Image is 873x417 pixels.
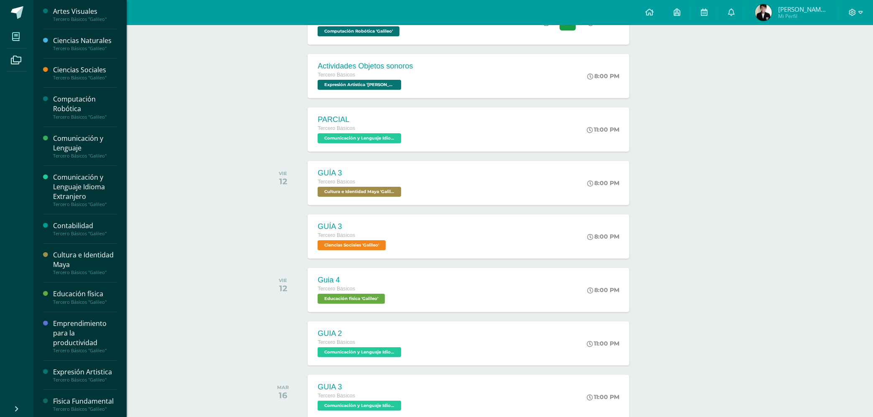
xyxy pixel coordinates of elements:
div: Tercero Básicos "Galileo" [53,201,117,207]
span: [PERSON_NAME] [PERSON_NAME] [778,5,828,13]
span: Tercero Básicos [318,286,355,292]
div: Tercero Básicos "Galileo" [53,46,117,51]
div: Comunicación y Lenguaje Idioma Extranjero [53,173,117,201]
div: Tercero Básicos "Galileo" [53,114,117,120]
div: VIE [279,170,287,176]
div: 12 [279,283,287,293]
div: 11:00 PM [587,340,619,347]
span: Comunicación y Lenguaje Idioma Extranjero 'Galileo' [318,133,401,143]
span: Mi Perfil [778,13,828,20]
a: Ciencias SocialesTercero Básicos "Galileo" [53,65,117,81]
a: Cultura e Identidad MayaTercero Básicos "Galileo" [53,250,117,275]
div: Tercero Básicos "Galileo" [53,377,117,383]
div: GUIA 3 [318,383,403,392]
a: ContabilidadTercero Básicos "Galileo" [53,221,117,236]
div: 8:00 PM [587,286,619,294]
span: Ciencias Sociales 'Galileo' [318,240,386,250]
span: Tercero Básicos [318,125,355,131]
div: GUÍA 3 [318,169,403,178]
div: Fìsica Fundamental [53,397,117,406]
span: Comunicación y Lenguaje Idioma Extranjero 'Galileo' [318,401,401,411]
a: Comunicación y Lenguaje Idioma ExtranjeroTercero Básicos "Galileo" [53,173,117,207]
div: Expresión Artistica [53,367,117,377]
img: b9c9c266afed37688335b0ae12ce9d05.png [755,4,772,21]
span: Tercero Básicos [318,393,355,399]
a: Fìsica FundamentalTercero Básicos "Galileo" [53,397,117,412]
div: Guia 4 [318,276,387,285]
span: Educación física 'Galileo' [318,294,385,304]
div: Comunicación y Lenguaje [53,134,117,153]
a: Computación RobóticaTercero Básicos "Galileo" [53,94,117,120]
span: Tercero Básicos [318,72,355,78]
div: 8:00 PM [587,72,619,80]
a: Emprendimiento para la productividadTercero Básicos "Galileo" [53,319,117,353]
div: Tercero Básicos "Galileo" [53,231,117,236]
div: 12 [279,176,287,186]
span: Cultura e Identidad Maya 'Galileo' [318,187,401,197]
div: 8:00 PM [587,179,619,187]
div: Tercero Básicos "Galileo" [53,299,117,305]
span: Tercero Básicos [318,232,355,238]
span: Tercero Básicos [318,179,355,185]
div: Ciencias Naturales [53,36,117,46]
span: Computación Robótica 'Galileo' [318,26,400,36]
div: Actividades Objetos sonoros [318,62,413,71]
div: PARCIAL [318,115,403,124]
div: Emprendimiento para la productividad [53,319,117,348]
a: Artes VisualesTercero Básicos "Galileo" [53,7,117,22]
span: Tercero Básicos [318,339,355,345]
div: GUIA 2 [318,329,403,338]
div: Tercero Básicos "Galileo" [53,348,117,353]
a: Ciencias NaturalesTercero Básicos "Galileo" [53,36,117,51]
div: 11:00 PM [587,393,619,401]
div: Cultura e Identidad Maya [53,250,117,270]
div: Tercero Básicos "Galileo" [53,16,117,22]
span: Expresión Artistica 'Galileo' [318,80,401,90]
div: Tercero Básicos "Galileo" [53,153,117,159]
div: Tercero Básicos "Galileo" [53,270,117,275]
div: Tercero Básicos "Galileo" [53,75,117,81]
div: Computación Robótica [53,94,117,114]
div: GUÍA 3 [318,222,388,231]
span: Comunicación y Lenguaje Idioma Extranjero 'Galileo' [318,347,401,357]
div: Contabilidad [53,221,117,231]
div: Artes Visuales [53,7,117,16]
div: Educación física [53,289,117,299]
div: 11:00 PM [587,126,619,133]
a: Educación físicaTercero Básicos "Galileo" [53,289,117,305]
div: 16 [277,390,289,400]
div: Tercero Básicos "Galileo" [53,406,117,412]
div: VIE [279,277,287,283]
a: Comunicación y LenguajeTercero Básicos "Galileo" [53,134,117,159]
div: 8:00 PM [587,233,619,240]
a: Expresión ArtisticaTercero Básicos "Galileo" [53,367,117,383]
div: Ciencias Sociales [53,65,117,75]
span: 1 [550,19,554,26]
div: MAR [277,384,289,390]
